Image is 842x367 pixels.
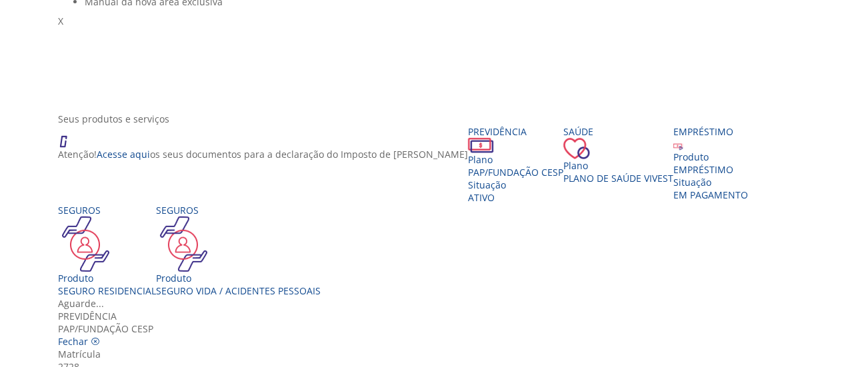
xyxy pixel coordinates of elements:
div: Plano [563,159,673,172]
img: ico_seguros.png [58,216,113,272]
div: Produto [673,151,748,163]
div: Seguros [58,204,156,216]
img: ico_emprestimo.svg [673,141,683,151]
p: Atenção! os seus documentos para a declaração do Imposto de [PERSON_NAME] [58,148,468,161]
div: Saúde [563,125,673,138]
div: Matrícula [58,348,794,360]
div: Plano [468,153,563,166]
div: Aguarde... [58,297,794,310]
a: Saúde PlanoPlano de Saúde VIVEST [563,125,673,184]
img: ico_coracao.png [563,138,590,159]
a: Seguros Produto Seguro Vida / Acidentes Pessoais [156,204,321,297]
span: Plano de Saúde VIVEST [563,172,673,184]
a: Seguros Produto SEGURO RESIDENCIAL [58,204,156,297]
span: Ativo [468,191,495,204]
div: Seguro Vida / Acidentes Pessoais [156,284,321,297]
span: PAP/Fundação CESP [468,166,563,179]
div: Situação [673,176,748,188]
div: Produto [156,272,321,284]
img: ico_atencao.png [58,125,81,148]
div: Empréstimo [673,125,748,138]
span: EM PAGAMENTO [673,188,748,201]
span: X [58,15,63,27]
div: Situação [468,179,563,191]
span: PAP/Fundação CESP [58,322,153,335]
div: Seguros [156,204,321,216]
img: ico_dinheiro.png [468,138,494,153]
img: ico_seguros.png [156,216,211,272]
span: Fechar [58,335,88,348]
div: EMPRÉSTIMO [673,163,748,176]
div: Previdência [58,310,794,322]
div: Previdência [468,125,563,138]
div: Produto [58,272,156,284]
a: Empréstimo Produto EMPRÉSTIMO Situação EM PAGAMENTO [673,125,748,201]
a: Fechar [58,335,100,348]
div: SEGURO RESIDENCIAL [58,284,156,297]
a: Acesse aqui [97,148,150,161]
div: Seus produtos e serviços [58,113,794,125]
a: Previdência PlanoPAP/Fundação CESP SituaçãoAtivo [468,125,563,204]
